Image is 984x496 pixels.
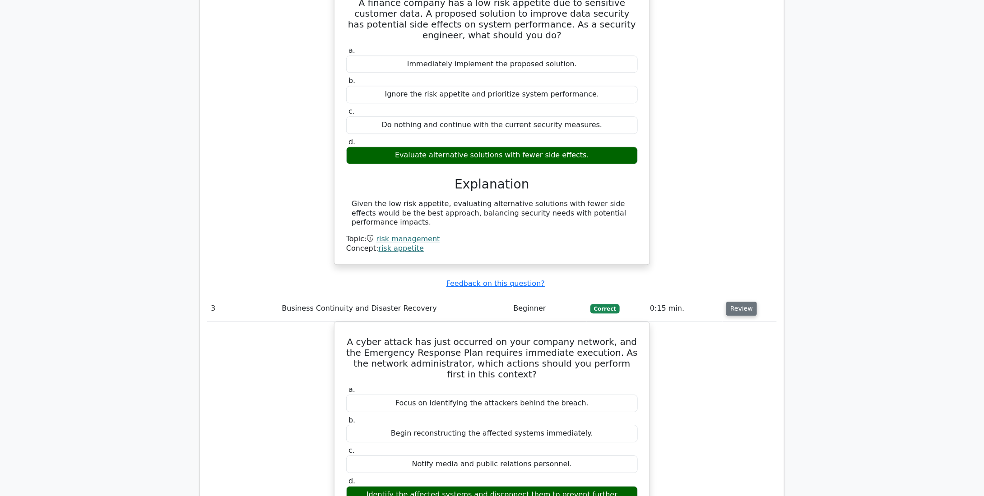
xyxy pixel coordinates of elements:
div: Focus on identifying the attackers behind the breach. [346,395,638,412]
span: b. [348,76,355,85]
div: Ignore the risk appetite and prioritize system performance. [346,86,638,103]
td: 3 [207,296,278,321]
span: a. [348,385,355,394]
div: Immediately implement the proposed solution. [346,55,638,73]
div: Do nothing and continue with the current security measures. [346,116,638,134]
div: Notify media and public relations personnel. [346,455,638,473]
div: Evaluate alternative solutions with fewer side effects. [346,147,638,164]
span: d. [348,138,355,146]
td: Beginner [510,296,587,321]
a: risk management [376,234,440,243]
div: Topic: [346,234,638,244]
span: d. [348,477,355,485]
a: Feedback on this question? [446,279,545,288]
span: c. [348,107,355,115]
td: 0:15 min. [646,296,723,321]
h5: A cyber attack has just occurred on your company network, and the Emergency Response Plan require... [345,336,639,380]
span: a. [348,46,355,55]
span: Correct [590,304,620,313]
div: Begin reconstructing the affected systems immediately. [346,425,638,442]
a: risk appetite [379,244,424,253]
div: Given the low risk appetite, evaluating alternative solutions with fewer side effects would be th... [352,199,632,227]
h3: Explanation [352,177,632,192]
span: b. [348,416,355,424]
td: Business Continuity and Disaster Recovery [278,296,510,321]
span: c. [348,446,355,455]
div: Concept: [346,244,638,253]
button: Review [726,302,757,316]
